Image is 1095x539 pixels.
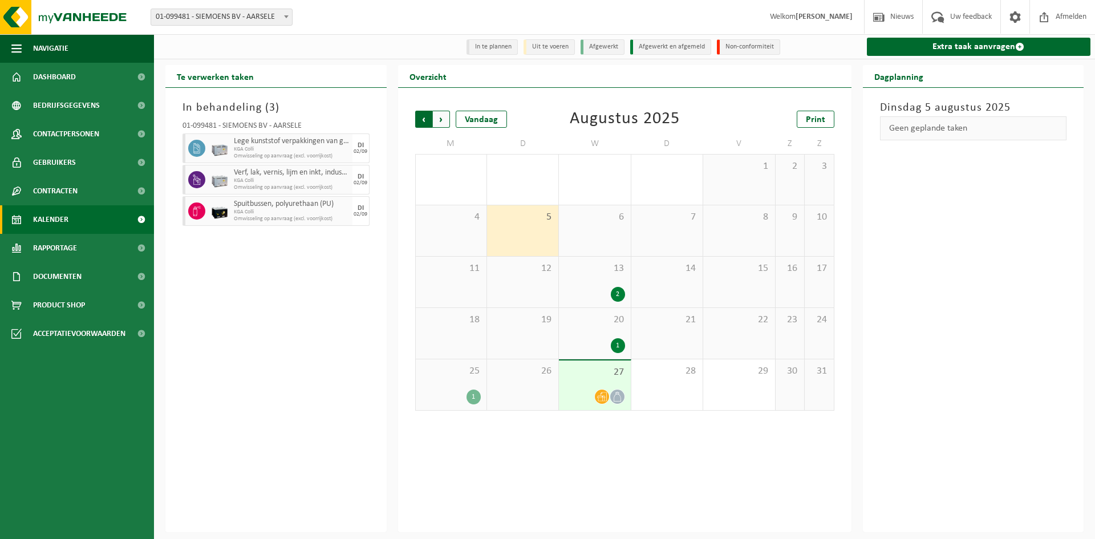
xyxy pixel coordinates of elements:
div: 02/09 [354,149,367,155]
div: Geen geplande taken [880,116,1067,140]
span: 29 [709,365,769,378]
h3: In behandeling ( ) [182,99,370,116]
div: 02/09 [354,212,367,217]
span: Kalender [33,205,68,234]
span: 27 [565,366,624,379]
div: DI [358,173,364,180]
span: 10 [810,211,828,224]
span: 19 [493,314,553,326]
strong: [PERSON_NAME] [796,13,853,21]
span: 14 [637,262,697,275]
span: 23 [781,314,798,326]
td: Z [776,133,805,154]
h3: Dinsdag 5 augustus 2025 [880,99,1067,116]
span: KGA Colli [234,177,350,184]
span: 18 [421,314,481,326]
span: 5 [493,211,553,224]
div: DI [358,142,364,149]
span: 15 [709,262,769,275]
span: 24 [810,314,828,326]
span: 3 [810,160,828,173]
span: 22 [709,314,769,326]
span: KGA Colli [234,146,350,153]
span: Bedrijfsgegevens [33,91,100,120]
li: In te plannen [467,39,518,55]
a: Extra taak aanvragen [867,38,1091,56]
li: Non-conformiteit [717,39,780,55]
span: 7 [637,211,697,224]
div: Augustus 2025 [570,111,680,128]
span: Documenten [33,262,82,291]
h2: Te verwerken taken [165,65,265,87]
span: 21 [637,314,697,326]
div: DI [358,205,364,212]
span: Product Shop [33,291,85,319]
span: 25 [421,365,481,378]
span: Rapportage [33,234,77,262]
td: W [559,133,631,154]
span: 3 [269,102,275,114]
span: 20 [565,314,624,326]
span: KGA Colli [234,209,350,216]
span: Lege kunststof verpakkingen van gevaarlijke stoffen [234,137,350,146]
td: V [703,133,775,154]
li: Afgewerkt [581,39,624,55]
span: 8 [709,211,769,224]
span: Omwisseling op aanvraag (excl. voorrijkost) [234,184,350,191]
td: M [415,133,487,154]
span: 16 [781,262,798,275]
span: 1 [709,160,769,173]
h2: Overzicht [398,65,458,87]
span: 26 [493,365,553,378]
div: 1 [611,338,625,353]
span: Print [806,115,825,124]
span: 6 [565,211,624,224]
div: 01-099481 - SIEMOENS BV - AARSELE [182,122,370,133]
td: D [487,133,559,154]
li: Uit te voeren [524,39,575,55]
div: 1 [467,390,481,404]
span: Contactpersonen [33,120,99,148]
div: Vandaag [456,111,507,128]
span: Omwisseling op aanvraag (excl. voorrijkost) [234,216,350,222]
span: 17 [810,262,828,275]
span: Dashboard [33,63,76,91]
a: Print [797,111,834,128]
img: PB-LB-0680-HPE-GY-01 [211,140,228,157]
span: 28 [637,365,697,378]
td: D [631,133,703,154]
span: 01-099481 - SIEMOENS BV - AARSELE [151,9,292,25]
span: Gebruikers [33,148,76,177]
img: PB-LB-0680-HPE-BK-11 [211,202,228,220]
span: 31 [810,365,828,378]
div: 02/09 [354,180,367,186]
span: Omwisseling op aanvraag (excl. voorrijkost) [234,153,350,160]
span: Vorige [415,111,432,128]
div: 2 [611,287,625,302]
td: Z [805,133,834,154]
span: 11 [421,262,481,275]
span: 01-099481 - SIEMOENS BV - AARSELE [151,9,293,26]
span: Navigatie [33,34,68,63]
span: Contracten [33,177,78,205]
span: 13 [565,262,624,275]
li: Afgewerkt en afgemeld [630,39,711,55]
span: Spuitbussen, polyurethaan (PU) [234,200,350,209]
span: Verf, lak, vernis, lijm en inkt, industrieel in kleinverpakking [234,168,350,177]
span: 2 [781,160,798,173]
img: PB-LB-0680-HPE-GY-11 [211,171,228,188]
span: 9 [781,211,798,224]
span: 30 [781,365,798,378]
h2: Dagplanning [863,65,935,87]
span: Acceptatievoorwaarden [33,319,125,348]
span: Volgende [433,111,450,128]
span: 4 [421,211,481,224]
span: 12 [493,262,553,275]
